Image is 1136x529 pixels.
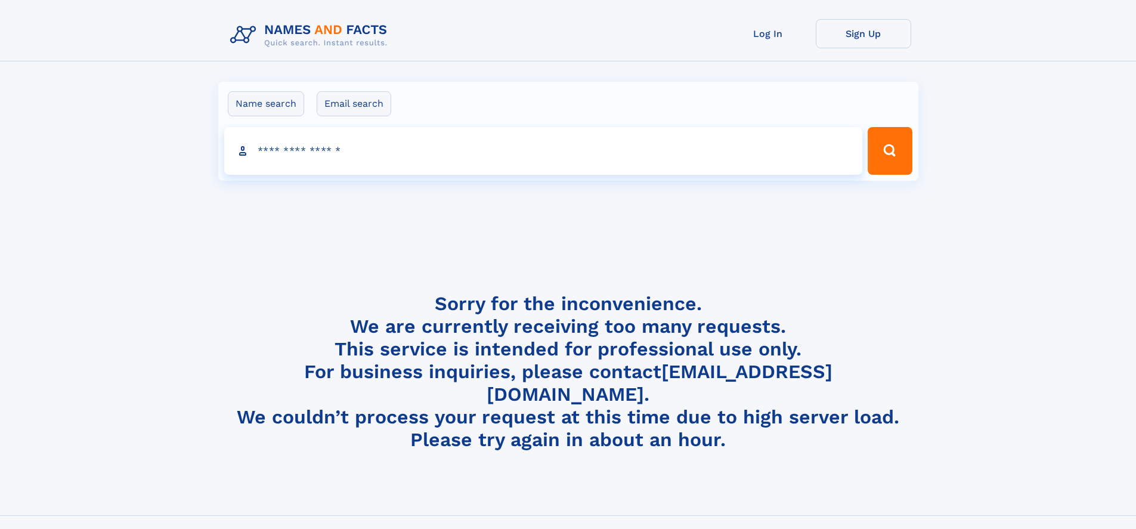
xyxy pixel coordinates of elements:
[720,19,816,48] a: Log In
[868,127,912,175] button: Search Button
[487,360,832,406] a: [EMAIL_ADDRESS][DOMAIN_NAME]
[816,19,911,48] a: Sign Up
[317,91,391,116] label: Email search
[225,292,911,451] h4: Sorry for the inconvenience. We are currently receiving too many requests. This service is intend...
[224,127,863,175] input: search input
[225,19,397,51] img: Logo Names and Facts
[228,91,304,116] label: Name search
